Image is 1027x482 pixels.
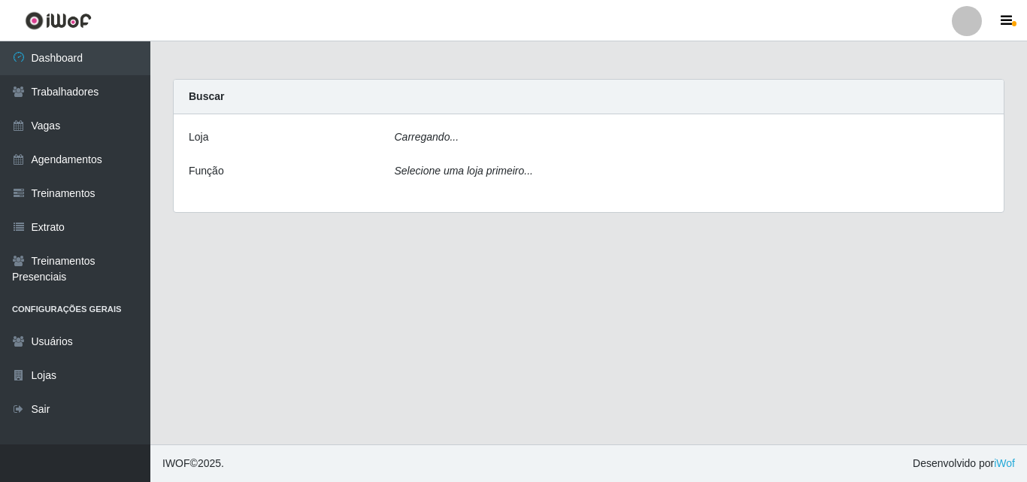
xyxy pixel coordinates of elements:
[162,456,224,471] span: © 2025 .
[395,131,459,143] i: Carregando...
[913,456,1015,471] span: Desenvolvido por
[189,129,208,145] label: Loja
[395,165,533,177] i: Selecione uma loja primeiro...
[189,90,224,102] strong: Buscar
[162,457,190,469] span: IWOF
[25,11,92,30] img: CoreUI Logo
[189,163,224,179] label: Função
[994,457,1015,469] a: iWof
